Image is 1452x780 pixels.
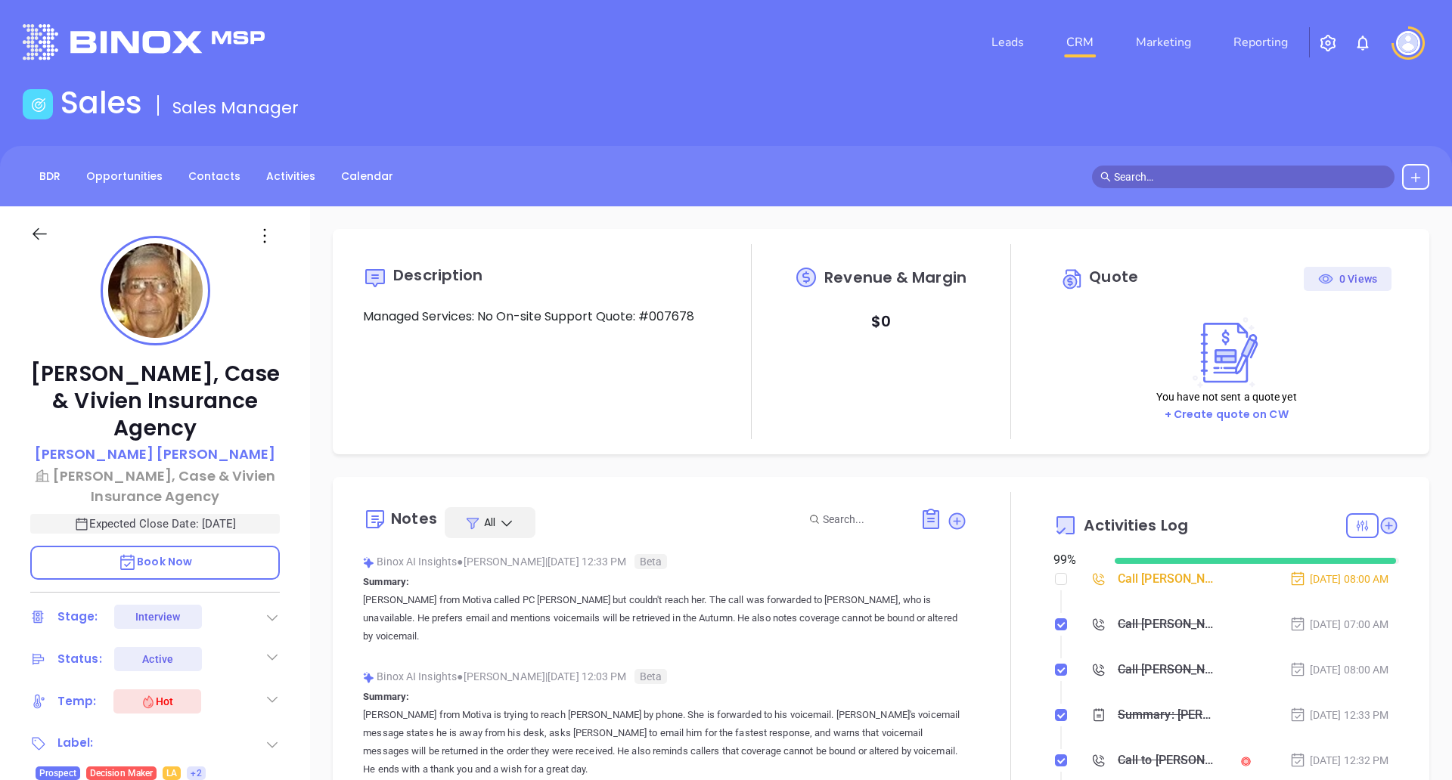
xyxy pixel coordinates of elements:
img: svg%3e [363,672,374,683]
span: All [484,515,495,530]
span: Book Now [118,554,192,569]
span: ● [457,556,464,568]
p: [PERSON_NAME] from Motiva is trying to reach [PERSON_NAME] by phone. She is forwarded to his voic... [363,706,967,778]
a: Opportunities [77,164,172,189]
div: Summary: [PERSON_NAME] from Motiva called PC [PERSON_NAME] but couldn't reach her. The call was f... [1118,704,1218,726]
a: Contacts [179,164,250,189]
span: Beta [634,554,667,569]
p: [PERSON_NAME] [PERSON_NAME] [35,444,276,464]
div: Stage: [57,605,98,628]
img: iconNotification [1354,34,1372,52]
div: Call [PERSON_NAME] to follow up [1118,658,1218,681]
img: svg%3e [363,557,374,568]
a: Reporting [1227,27,1294,57]
div: Call [PERSON_NAME] to follow up - [PERSON_NAME] [1118,613,1218,636]
a: Marketing [1130,27,1197,57]
a: + Create quote on CW [1165,407,1289,422]
b: Summary: [363,576,409,587]
div: Notes [391,511,437,526]
h1: Sales [60,85,142,121]
div: Binox AI Insights [PERSON_NAME] | [DATE] 12:33 PM [363,550,967,573]
p: You have not sent a quote yet [1156,388,1297,405]
img: Create on CWSell [1186,317,1267,388]
button: + Create quote on CW [1160,406,1293,423]
a: [PERSON_NAME] [PERSON_NAME] [35,444,276,466]
div: [DATE] 12:33 PM [1289,707,1389,723]
span: Quote [1089,266,1138,287]
div: [DATE] 08:00 AM [1289,571,1389,587]
img: user [1396,31,1420,55]
div: Status: [57,648,102,670]
div: 0 Views [1318,267,1377,291]
span: Beta [634,669,667,684]
a: Calendar [332,164,402,189]
div: [DATE] 07:00 AM [1289,616,1389,633]
img: iconSetting [1319,34,1337,52]
div: Active [142,647,173,671]
a: Activities [257,164,324,189]
span: Activities Log [1084,518,1187,533]
div: Call [PERSON_NAME] to follow up - [PERSON_NAME] [1118,568,1218,590]
input: Search... [823,511,903,528]
div: Interview [135,605,181,629]
img: Circle dollar [1061,267,1085,291]
b: Summary: [363,691,409,702]
div: Temp: [57,690,97,713]
img: logo [23,24,265,60]
img: profile-user [108,243,203,338]
p: Managed Services: No On-site Support Quote: #007678 [363,308,709,326]
span: Revenue & Margin [824,270,966,285]
p: [PERSON_NAME], Case & Vivien Insurance Agency [30,361,280,442]
a: CRM [1060,27,1100,57]
div: [DATE] 12:32 PM [1289,752,1389,769]
a: [PERSON_NAME], Case & Vivien Insurance Agency [30,466,280,506]
div: Call to [PERSON_NAME] [1118,749,1218,772]
a: Leads [985,27,1030,57]
div: Binox AI Insights [PERSON_NAME] | [DATE] 12:03 PM [363,665,967,688]
div: Hot [141,692,173,710]
a: BDR [30,164,70,189]
div: Label: [57,732,94,754]
div: [DATE] 08:00 AM [1289,661,1389,678]
div: 99 % [1053,551,1096,569]
p: $ 0 [871,308,891,335]
input: Search… [1114,169,1386,185]
span: search [1100,172,1111,182]
p: Expected Close Date: [DATE] [30,514,280,534]
span: ● [457,670,464,682]
span: Sales Manager [172,96,299,119]
p: [PERSON_NAME] from Motiva called PC [PERSON_NAME] but couldn't reach her. The call was forwarded ... [363,591,967,645]
span: Description [393,265,482,286]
